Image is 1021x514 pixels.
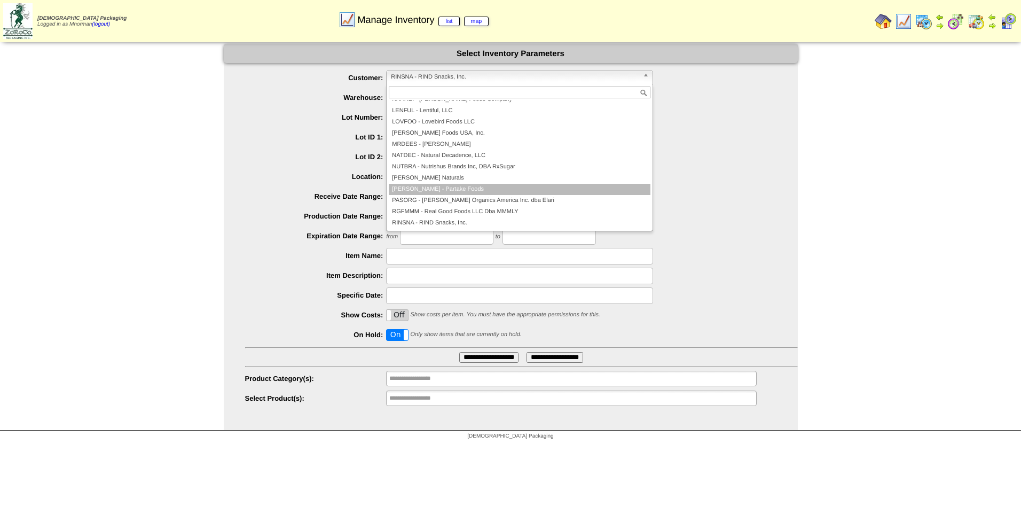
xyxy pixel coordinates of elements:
label: Warehouse: [245,94,387,102]
label: Lot Number: [245,113,387,121]
div: OnOff [386,309,409,321]
span: Show costs per item. You must have the appropriate permissions for this. [410,311,600,318]
a: map [464,17,489,26]
li: NUTBRA - Nutrishus Brands Inc, DBA RxSugar [389,161,650,173]
li: RINSNA - RIND Snacks, Inc. [389,217,650,229]
img: calendarinout.gif [968,13,985,30]
span: Only show items that are currently on hold. [410,331,521,338]
li: LOVFOO - Lovebird Foods LLC [389,116,650,128]
span: [DEMOGRAPHIC_DATA] Packaging [467,433,553,439]
li: NATDEC - Natural Decadence, LLC [389,150,650,161]
img: line_graph.gif [895,13,912,30]
label: Production Date Range: [245,212,387,220]
label: Item Description: [245,271,387,279]
span: RINSNA - RIND Snacks, Inc. [391,71,639,83]
a: list [438,17,459,26]
label: Off [387,310,408,321]
label: Specific Date: [245,291,387,299]
img: line_graph.gif [339,11,356,28]
li: [PERSON_NAME] - Partake Foods [389,184,650,195]
img: arrowleft.gif [988,13,996,21]
span: to [496,233,500,240]
img: zoroco-logo-small.webp [3,3,33,39]
div: OnOff [386,329,409,341]
label: Receive Date Range: [245,192,387,200]
li: [PERSON_NAME] Foods USA, Inc. [389,128,650,139]
span: [DEMOGRAPHIC_DATA] Packaging [37,15,127,21]
label: Expiration Date Range: [245,232,387,240]
li: PASORG - [PERSON_NAME] Organics America Inc. dba Elari [389,195,650,206]
label: On [387,330,408,340]
li: MRDEES - [PERSON_NAME] [389,139,650,150]
label: Customer: [245,74,387,82]
span: Manage Inventory [357,14,489,26]
label: Show Costs: [245,311,387,319]
label: Item Name: [245,252,387,260]
img: calendarcustomer.gif [1000,13,1017,30]
a: (logout) [92,21,110,27]
li: LENFUL - Lentiful, LLC [389,105,650,116]
li: RGFMMM - Real Good Foods LLC Dba MMMLY [389,206,650,217]
label: Product Category(s): [245,375,387,383]
img: arrowright.gif [988,21,996,30]
img: home.gif [875,13,892,30]
label: Location: [245,173,387,181]
span: from [386,233,398,240]
label: Lot ID 1: [245,133,387,141]
img: arrowright.gif [936,21,944,30]
label: Select Product(s): [245,394,387,402]
img: calendarblend.gif [947,13,964,30]
div: Select Inventory Parameters [224,44,798,63]
li: [PERSON_NAME] Naturals [389,173,650,184]
label: On Hold: [245,331,387,339]
span: Logged in as Mnorman [37,15,127,27]
img: arrowleft.gif [936,13,944,21]
img: calendarprod.gif [915,13,932,30]
label: Lot ID 2: [245,153,387,161]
